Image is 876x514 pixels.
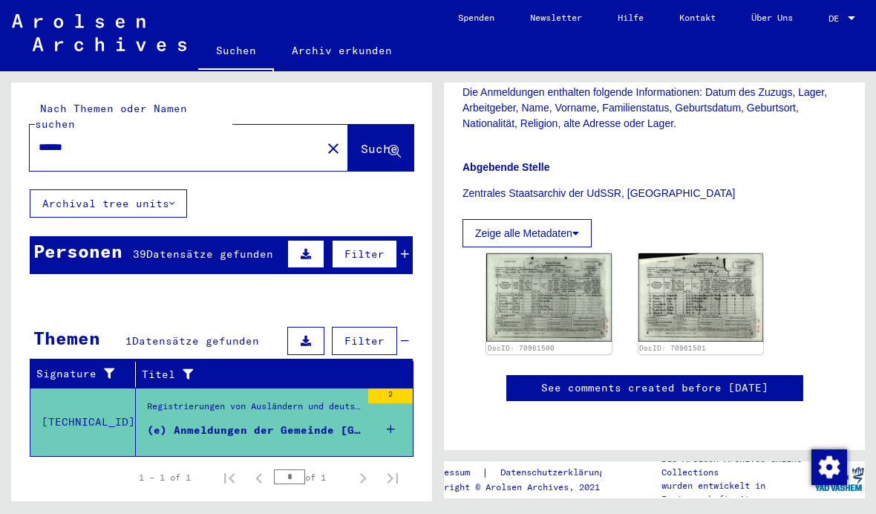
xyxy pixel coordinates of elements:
b: Abgebende Stelle [462,161,549,173]
img: Arolsen_neg.svg [12,14,186,51]
div: Personen [33,238,122,264]
span: DE [828,13,845,24]
div: Titel [142,367,384,383]
button: Last page [378,463,408,492]
a: Archiv erkunden [274,33,410,68]
p: wurden entwickelt in Partnerschaft mit [661,479,812,506]
span: Suche [361,141,398,156]
a: See comments created before [DATE] [541,380,768,396]
p: Copyright © Arolsen Archives, 2021 [423,481,622,494]
button: Suche [348,125,414,171]
button: Clear [318,133,348,163]
p: Zentrales Staatsarchiv der UdSSR, [GEOGRAPHIC_DATA] [462,186,846,201]
button: First page [215,463,244,492]
span: Filter [344,334,385,348]
button: Next page [348,463,378,492]
div: Titel [142,362,399,386]
div: (e) Anmeldungen der Gemeinde [GEOGRAPHIC_DATA]-[GEOGRAPHIC_DATA] [147,423,361,438]
p: Die Arolsen Archives Online-Collections [661,452,812,479]
div: Signature [36,362,139,386]
a: DocID: 70961501 [639,344,706,352]
mat-label: Nach Themen oder Namen suchen [35,102,187,131]
div: Zustimmung ändern [811,449,846,484]
p: Die Anmeldungen enthalten folgende Informationen: Datum des Zuzugs, Lager, Arbeitgeber, Name, Vor... [462,85,846,131]
div: Signature [36,366,124,382]
mat-icon: close [324,140,342,157]
span: Filter [344,247,385,261]
span: Datensätze gefunden [146,247,273,261]
a: Suchen [198,33,274,71]
img: 001.jpg [638,253,764,342]
button: Filter [332,240,397,268]
a: DocID: 70961500 [488,344,555,352]
div: Registrierungen von Ausländern und deutschen Verfolgten durch öffentliche Einrichtungen, Versiche... [147,400,361,420]
button: Archival tree units [30,189,187,218]
a: Datenschutzerklärung [488,465,622,481]
button: Previous page [244,463,274,492]
a: Impressum [423,465,482,481]
span: 39 [133,247,146,261]
button: Zeige alle Metadaten [462,219,592,247]
img: Zustimmung ändern [811,449,847,485]
img: 001.jpg [486,253,612,342]
div: | [423,465,622,481]
button: Filter [332,327,397,355]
